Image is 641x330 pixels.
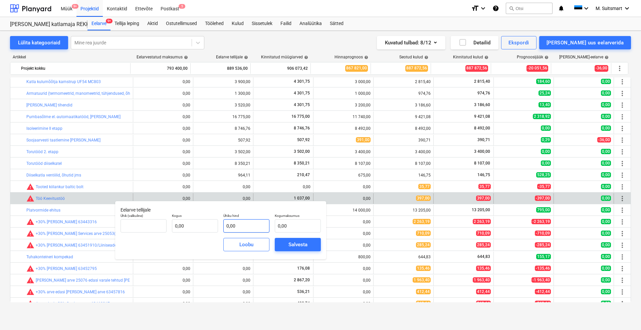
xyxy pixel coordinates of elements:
[256,185,310,189] div: 0,00
[473,102,491,107] span: 3 186,60
[376,149,431,154] div: 3 400,00
[616,64,624,72] span: Rohkem tegevusi
[239,240,253,249] div: Loobu
[618,276,626,284] span: Rohkem tegevusi
[465,65,488,71] span: 887 872,56
[618,183,626,191] span: Rohkem tegevusi
[376,208,431,213] div: 13 205,00
[136,278,190,283] div: 0,00
[136,126,190,131] div: 0,00
[183,55,188,59] span: help
[483,55,488,59] span: help
[193,63,248,74] div: 889 536,00
[582,4,590,12] i: keyboard_arrow_down
[36,185,83,189] a: Tooted kiilankur baltic bolt
[623,4,631,12] i: keyboard_arrow_down
[235,126,250,131] div: 8 746,76
[326,17,348,30] a: Sätted
[618,218,626,226] span: Rohkem tegevusi
[618,78,626,86] span: Rohkem tegevusi
[243,266,250,271] div: 0,00
[559,55,609,59] div: [PERSON_NAME]-eelarve
[10,21,79,28] div: [PERSON_NAME] katlamaja REKK
[506,3,553,14] button: Otsi
[601,79,611,84] span: 0,00
[10,36,68,49] button: Lülita kategooriaid
[136,79,190,84] div: 0,00
[363,266,371,271] div: 0,00
[543,55,549,59] span: help
[243,185,250,189] div: 0,00
[618,300,626,308] span: Rohkem tegevusi
[87,17,111,30] a: Eelarve9+
[377,36,445,49] button: Kuvatud tulbad:8/12
[473,219,491,224] span: 2 263,19
[535,266,551,271] span: -135,46
[21,63,128,74] div: Projekt kokku
[26,195,34,203] span: Seotud kulud ületavad prognoosi
[363,185,371,189] div: 0,00
[293,149,310,154] span: 3 502,00
[471,4,479,12] i: format_size
[476,242,491,248] span: 285,24
[385,38,437,47] div: Kuvatud tulbad : 8/12
[36,243,127,248] a: +30% [PERSON_NAME] 63451910/Liiniseadeventiil
[477,254,491,259] span: 644,83
[106,19,113,23] span: 9+
[601,90,611,96] span: 0,00
[405,65,428,71] span: 887 872,56
[509,6,514,11] span: search
[595,65,608,71] span: -36,00
[136,114,190,119] div: 0,00
[26,149,58,154] a: Torutööd 2. etapp
[541,137,551,142] span: 0,29
[539,102,551,107] span: 13,40
[353,114,371,119] div: 11 740,00
[36,231,151,236] a: +30% [PERSON_NAME] Services arve 25053(onninen 63440070)
[376,103,431,107] div: 3 186,60
[535,242,551,248] span: -285,24
[179,4,185,9] span: 5
[276,17,295,30] div: Failid
[223,214,269,219] p: Ühiku hind
[479,4,487,12] i: keyboard_arrow_down
[136,266,190,271] div: 0,00
[248,17,276,30] a: Sissetulek
[517,55,549,59] div: Prognoosijääk
[376,114,431,119] div: 9 421,08
[618,288,626,296] span: Rohkem tegevusi
[293,126,310,130] span: 8 746,76
[526,65,548,71] span: -20 051,56
[476,301,491,306] span: 363,64
[363,196,371,201] div: 0,00
[618,148,626,156] span: Rohkem tegevusi
[235,103,250,107] div: 3 520,00
[133,63,188,74] div: 793 400,00
[238,173,250,178] div: 964,11
[399,55,428,59] div: Seotud kulud
[345,65,368,71] span: 867 821,00
[121,207,321,214] p: Eelarve tellijale
[476,266,491,271] span: 135,46
[228,17,248,30] a: Kulud
[296,301,310,306] span: 498,74
[355,149,371,154] div: 3 400,00
[18,38,60,47] div: Lülita kategooriaid
[26,183,34,191] span: Seotud kulud ületavad prognoosi
[162,17,201,30] a: Ostutellimused
[618,265,626,273] span: Rohkem tegevusi
[137,55,188,59] div: Eelarvestatud maksumus
[235,161,250,166] div: 8 350,21
[618,136,626,144] span: Rohkem tegevusi
[26,126,62,131] a: Isoleerimine II etapp
[418,184,431,189] span: 35,77
[476,231,491,236] span: 710,09
[136,149,190,154] div: 0,00
[473,277,491,283] span: 1 963,40
[416,231,431,236] span: 710,09
[238,138,250,142] div: 507,92
[295,17,326,30] a: Analüütika
[535,289,551,294] span: -412,44
[353,208,371,213] div: 14 000,00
